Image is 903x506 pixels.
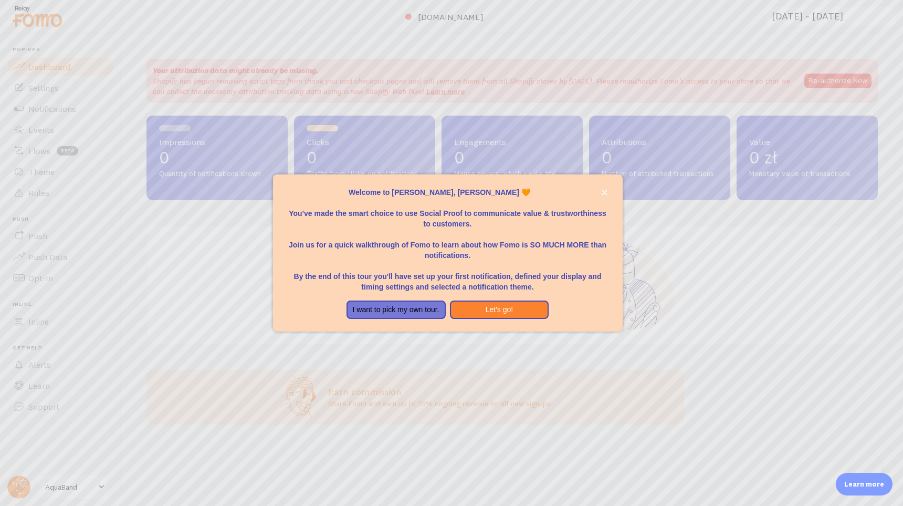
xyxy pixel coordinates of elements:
[286,198,610,229] p: You've made the smart choice to use Social Proof to communicate value & trustworthiness to custom...
[346,301,446,319] button: I want to pick my own tour.
[836,473,892,495] div: Learn more
[286,261,610,292] p: By the end of this tour you'll have set up your first notification, defined your display and timi...
[844,479,884,489] p: Learn more
[286,187,610,198] p: Welcome to [PERSON_NAME], [PERSON_NAME] 🧡
[450,301,549,319] button: Let's go!
[599,187,610,198] button: close,
[273,174,623,332] div: Welcome to Fomo, Olaf Piotrowski 🧡You&amp;#39;ve made the smart choice to use Social Proof to com...
[286,229,610,261] p: Join us for a quick walkthrough of Fomo to learn about how Fomo is SO MUCH MORE than notifications.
